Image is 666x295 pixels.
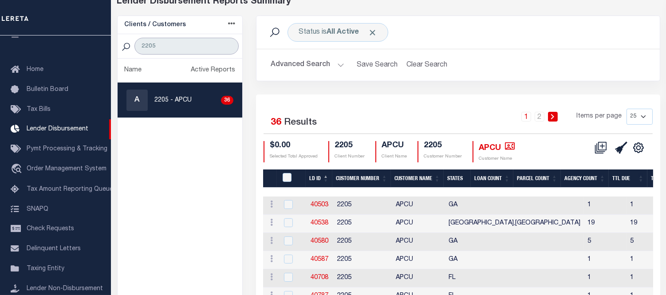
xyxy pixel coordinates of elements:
[403,56,451,74] button: Clear Search
[335,141,365,151] h4: 2205
[27,266,64,272] span: Taxing Entity
[351,56,403,74] button: Save Search
[27,286,103,292] span: Lender Non-Disbursement
[27,146,107,152] span: Pymt Processing & Tracking
[271,56,344,74] button: Advanced Search
[479,141,515,153] h4: APCU
[535,112,544,122] a: 2
[424,153,462,160] p: Customer Number
[444,169,471,188] th: States
[332,169,391,188] th: Customer Number: activate to sort column ascending
[311,220,328,226] a: 40538
[284,116,317,130] label: Results
[27,126,88,132] span: Lender Disbursement
[392,233,445,251] td: APCU
[334,215,392,233] td: 2205
[445,215,584,233] td: [GEOGRAPHIC_DATA],[GEOGRAPHIC_DATA]
[270,153,318,160] p: Selected Total Approved
[118,83,243,118] a: A2205 - APCU36
[513,169,561,188] th: Parcel Count: activate to sort column ascending
[125,66,142,75] div: Name
[155,96,192,105] p: 2205 - APCU
[577,112,622,122] span: Items per page
[584,197,627,215] td: 1
[334,251,392,269] td: 2205
[334,197,392,215] td: 2205
[311,275,328,281] a: 40708
[584,251,627,269] td: 1
[445,233,584,251] td: GA
[306,169,332,188] th: LD ID: activate to sort column descending
[311,238,328,244] a: 40580
[392,215,445,233] td: APCU
[424,141,462,151] h4: 2205
[27,226,74,232] span: Check Requests
[584,269,627,287] td: 1
[27,106,51,113] span: Tax Bills
[27,87,68,93] span: Bulletin Board
[191,66,235,75] div: Active Reports
[521,112,531,122] a: 1
[27,67,43,73] span: Home
[327,29,359,36] b: All Active
[311,256,328,263] a: 40587
[392,251,445,269] td: APCU
[335,153,365,160] p: Client Number
[382,153,407,160] p: Client Name
[27,246,81,252] span: Delinquent Letters
[311,202,328,208] a: 40503
[271,118,281,127] span: 36
[561,169,609,188] th: Agency Count: activate to sort column ascending
[334,233,392,251] td: 2205
[270,141,318,151] h4: $0.00
[221,96,233,105] div: 36
[392,269,445,287] td: APCU
[609,169,647,188] th: Ttl Due: activate to sort column ascending
[27,166,106,172] span: Order Management System
[584,215,627,233] td: 19
[445,269,584,287] td: FL
[288,23,388,42] div: Status is
[11,164,25,175] i: travel_explore
[134,38,239,55] input: Search Customer
[27,186,113,193] span: Tax Amount Reporting Queue
[27,206,48,212] span: SNAPQ
[391,169,444,188] th: Customer Name: activate to sort column ascending
[479,156,515,162] p: Customer Name
[445,251,584,269] td: GA
[382,141,407,151] h4: APCU
[334,269,392,287] td: 2205
[126,90,148,111] div: A
[445,197,584,215] td: GA
[392,197,445,215] td: APCU
[368,28,377,37] span: Click to Remove
[125,21,186,29] h5: Clients / Customers
[277,169,306,188] th: LDID
[471,169,513,188] th: Loan Count: activate to sort column ascending
[584,233,627,251] td: 5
